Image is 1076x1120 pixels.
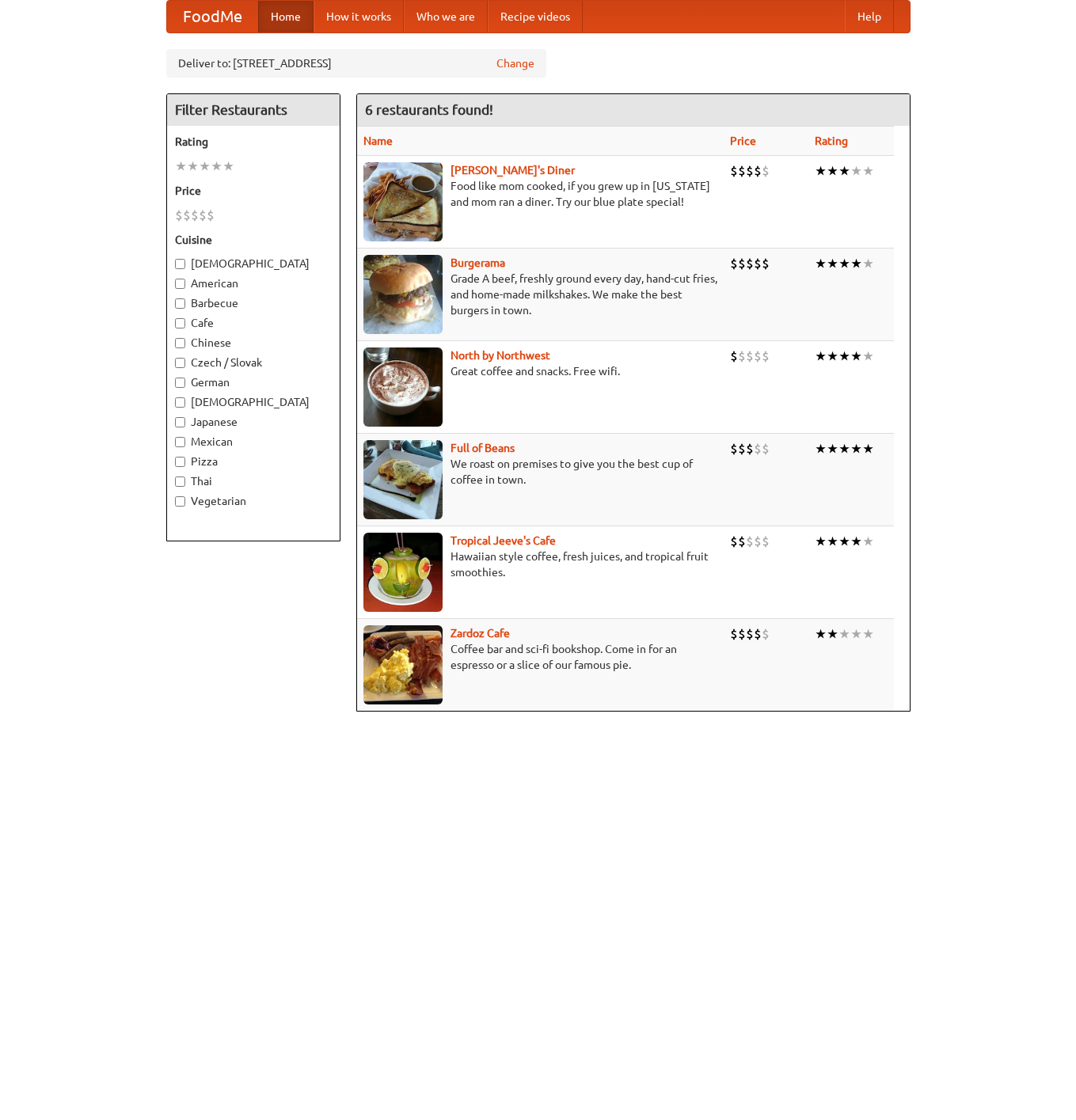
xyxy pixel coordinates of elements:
[862,533,874,550] li: ★
[191,207,199,224] li: $
[730,347,738,365] li: $
[175,298,185,309] input: Barbecue
[845,1,894,32] a: Help
[175,232,332,248] h5: Cuisine
[167,94,340,126] h4: Filter Restaurants
[167,1,258,32] a: FoodMe
[175,476,185,487] input: Thai
[175,355,332,370] label: Czech / Slovak
[746,533,754,550] li: $
[363,255,443,334] img: burgerama.jpg
[175,397,185,408] input: [DEMOGRAPHIC_DATA]
[746,440,754,457] li: $
[850,625,862,643] li: ★
[166,49,546,78] div: Deliver to: [STREET_ADDRESS]
[762,625,770,643] li: $
[175,417,185,427] input: Japanese
[175,454,332,469] label: Pizza
[199,207,207,224] li: $
[175,335,332,351] label: Chinese
[363,641,717,673] p: Coffee bar and sci-fi bookshop. Come in for an espresso or a slice of our famous pie.
[850,162,862,180] li: ★
[862,347,874,365] li: ★
[175,295,332,311] label: Barbecue
[363,135,393,147] a: Name
[827,440,838,457] li: ★
[730,440,738,457] li: $
[815,533,827,550] li: ★
[451,256,505,269] a: Burgerama
[730,625,738,643] li: $
[363,533,443,612] img: jeeves.jpg
[730,255,738,272] li: $
[363,625,443,704] img: zardoz.jpg
[762,533,770,550] li: $
[451,627,510,640] b: Zardoz Cafe
[175,183,332,199] h5: Price
[175,493,332,509] label: Vegetarian
[838,533,850,550] li: ★
[363,549,717,580] p: Hawaiian style coffee, fresh juices, and tropical fruit smoothies.
[363,363,717,379] p: Great coffee and snacks. Free wifi.
[183,207,191,224] li: $
[363,456,717,488] p: We roast on premises to give you the best cup of coffee in town.
[175,279,185,289] input: American
[730,135,756,147] a: Price
[175,437,185,447] input: Mexican
[175,457,185,467] input: Pizza
[451,442,515,454] a: Full of Beans
[738,625,746,643] li: $
[175,275,332,291] label: American
[815,625,827,643] li: ★
[738,162,746,180] li: $
[762,440,770,457] li: $
[175,496,185,507] input: Vegetarian
[850,255,862,272] li: ★
[754,440,762,457] li: $
[746,625,754,643] li: $
[862,162,874,180] li: ★
[827,625,838,643] li: ★
[754,347,762,365] li: $
[451,534,556,547] b: Tropical Jeeve's Cafe
[175,374,332,390] label: German
[730,533,738,550] li: $
[827,162,838,180] li: ★
[175,358,185,368] input: Czech / Slovak
[738,440,746,457] li: $
[175,259,185,269] input: [DEMOGRAPHIC_DATA]
[850,347,862,365] li: ★
[451,349,550,362] a: North by Northwest
[754,625,762,643] li: $
[404,1,488,32] a: Who we are
[815,347,827,365] li: ★
[815,135,848,147] a: Rating
[175,378,185,388] input: German
[258,1,314,32] a: Home
[862,255,874,272] li: ★
[754,162,762,180] li: $
[207,207,215,224] li: $
[838,162,850,180] li: ★
[363,440,443,519] img: beans.jpg
[175,473,332,489] label: Thai
[838,347,850,365] li: ★
[199,158,211,175] li: ★
[862,625,874,643] li: ★
[222,158,234,175] li: ★
[762,255,770,272] li: $
[815,255,827,272] li: ★
[746,255,754,272] li: $
[838,625,850,643] li: ★
[451,164,575,177] b: [PERSON_NAME]'s Diner
[746,347,754,365] li: $
[838,440,850,457] li: ★
[754,255,762,272] li: $
[175,256,332,271] label: [DEMOGRAPHIC_DATA]
[363,271,717,318] p: Grade A beef, freshly ground every day, hand-cut fries, and home-made milkshakes. We make the bes...
[365,102,493,117] ng-pluralize: 6 restaurants found!
[738,255,746,272] li: $
[815,162,827,180] li: ★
